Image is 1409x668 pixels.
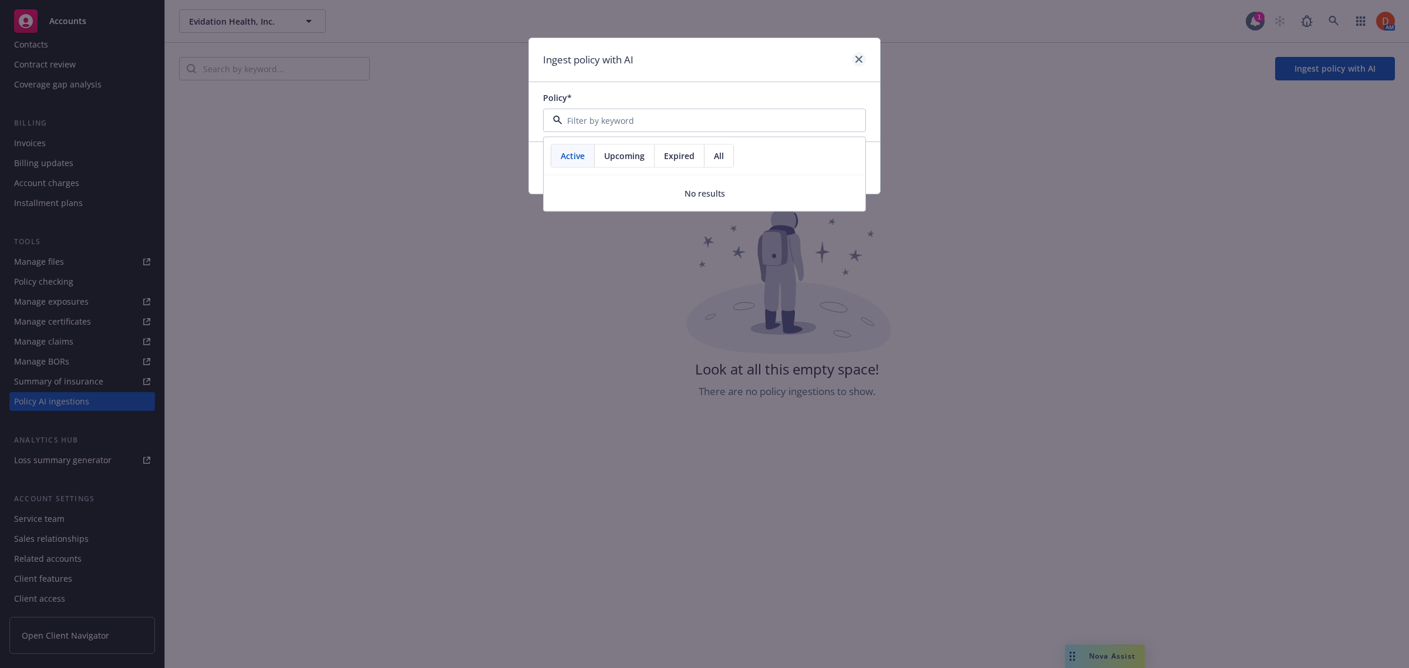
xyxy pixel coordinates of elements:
span: Policy* [543,92,572,103]
span: No results [544,176,865,211]
span: Expired [664,150,695,162]
span: Active [561,150,585,162]
span: All [714,150,724,162]
h1: Ingest policy with AI [543,52,633,68]
input: Filter by keyword [562,114,842,127]
span: Upcoming [604,150,645,162]
a: close [852,52,866,66]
